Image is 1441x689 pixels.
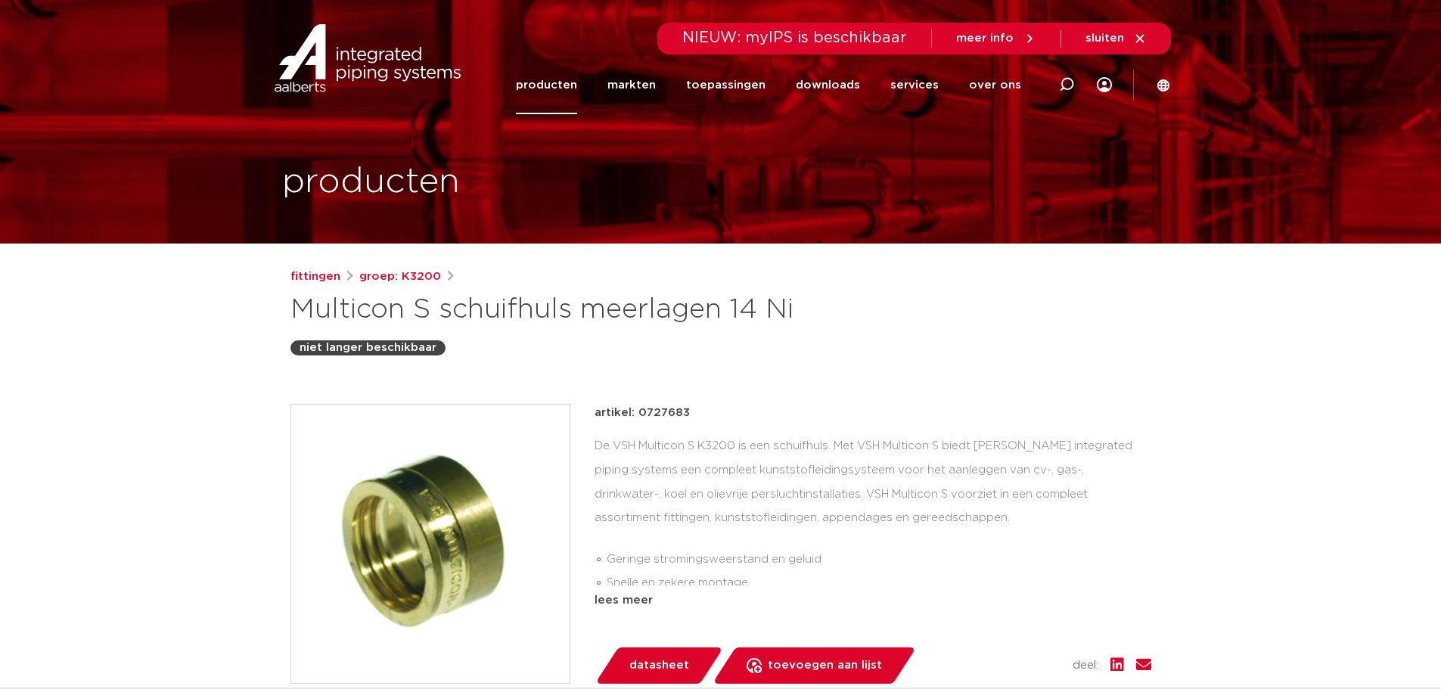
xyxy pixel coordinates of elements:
span: datasheet [629,653,689,678]
img: Product Image for Multicon S schuifhuls meerlagen 14 Ni [291,405,570,683]
a: fittingen [290,268,340,286]
a: producten [516,56,577,114]
a: toepassingen [686,56,766,114]
a: groep: K3200 [359,268,441,286]
a: downloads [796,56,860,114]
a: markten [607,56,656,114]
span: deel: [1073,656,1098,675]
a: datasheet [595,647,723,684]
a: over ons [969,56,1021,114]
a: services [890,56,939,114]
span: sluiten [1085,33,1124,44]
li: Snelle en zekere montage [607,571,1151,595]
h1: Multicon S schuifhuls meerlagen 14 Ni [290,292,859,328]
span: meer info [956,33,1014,44]
div: De VSH Multicon S K3200 is een schuifhuls. Met VSH Multicon S biedt [PERSON_NAME] integrated pipi... [595,434,1151,585]
h1: producten [282,158,460,206]
p: niet langer beschikbaar [300,339,436,357]
li: Geringe stromingsweerstand en geluid [607,548,1151,572]
span: toevoegen aan lijst [768,653,882,678]
a: meer info [956,32,1036,45]
span: NIEUW: myIPS is beschikbaar [682,30,907,45]
p: artikel: 0727683 [595,404,690,422]
nav: Menu [516,56,1021,114]
a: sluiten [1085,32,1147,45]
div: lees meer [595,591,1151,610]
